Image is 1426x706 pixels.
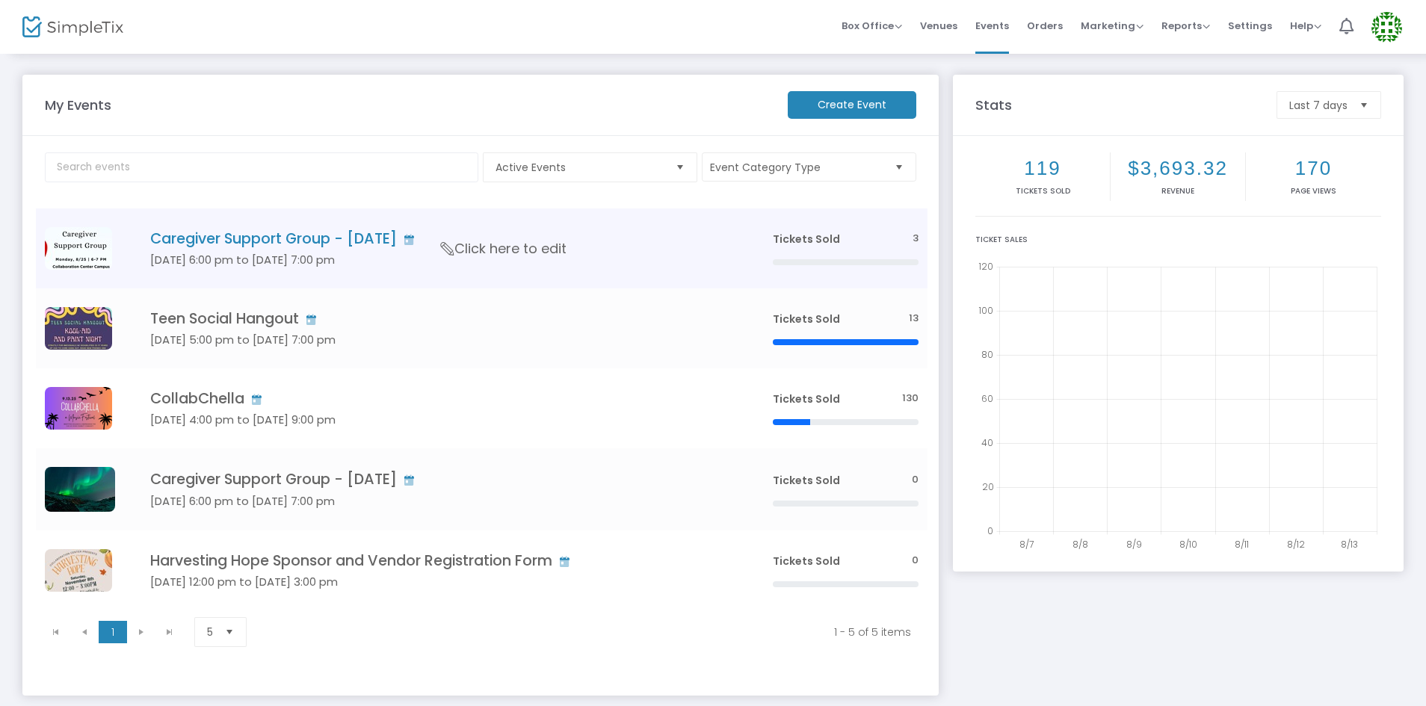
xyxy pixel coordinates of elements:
text: 8/11 [1235,538,1249,551]
img: FINALIZED-CGSAUGUST.jpg [45,227,112,270]
text: 40 [981,436,993,449]
h5: [DATE] 6:00 pm to [DATE] 7:00 pm [150,253,728,267]
span: Page 1 [99,621,127,643]
text: 8/10 [1179,538,1197,551]
span: 5 [207,625,213,640]
span: Tickets Sold [773,473,840,488]
h2: 170 [1249,157,1378,180]
h4: Teen Social Hangout [150,310,728,327]
h5: [DATE] 4:00 pm to [DATE] 9:00 pm [150,413,728,427]
text: 0 [987,524,993,537]
h5: [DATE] 5:00 pm to [DATE] 7:00 pm [150,333,728,347]
span: 0 [912,473,919,487]
button: Select [670,153,691,182]
h4: Harvesting Hope Sponsor and Vendor Registration Form [150,552,728,569]
span: Marketing [1081,19,1143,33]
span: Tickets Sold [773,232,840,247]
input: Search events [45,152,478,182]
text: 80 [981,348,993,361]
span: 130 [902,391,919,406]
span: 0 [912,554,919,568]
text: 8/9 [1126,538,1142,551]
text: 60 [981,392,993,405]
span: Reports [1161,19,1210,33]
button: Select [219,618,240,646]
img: img_lights.jpg [45,467,115,512]
span: Venues [920,7,957,45]
span: Settings [1228,7,1272,45]
kendo-pager-info: 1 - 5 of 5 items [274,625,911,640]
h4: CollabChella [150,390,728,407]
m-button: Create Event [788,91,916,119]
h4: Caregiver Support Group - [DATE] [150,471,728,488]
p: Page Views [1249,185,1378,196]
span: Tickets Sold [773,312,840,326]
m-panel-title: Stats [968,95,1269,115]
span: 3 [913,232,919,246]
text: 20 [982,480,994,493]
p: Revenue [1114,185,1242,196]
text: 8/8 [1072,538,1088,551]
m-panel-title: My Events [37,95,780,115]
span: Last 7 days [1289,98,1348,113]
h2: $3,693.32 [1114,157,1242,180]
img: afecb7ed-ef84-4748-8100-5b3ea558b07d.jpg [45,549,112,592]
span: Box Office [842,19,902,33]
text: 120 [978,260,993,273]
span: Tickets Sold [773,391,840,406]
button: Event Category Type [702,152,916,182]
h4: Caregiver Support Group - [DATE] [150,230,728,247]
p: Tickets sold [978,185,1107,196]
span: Events [975,7,1009,45]
span: Active Events [496,160,664,175]
div: Data table [36,208,927,610]
text: 8/7 [1019,538,1034,551]
span: Tickets Sold [773,554,840,569]
text: 8/13 [1341,538,1358,551]
img: FINALIZED-AUGTEENSOCIAL.jpg [45,307,112,350]
span: Help [1290,19,1321,33]
h5: [DATE] 6:00 pm to [DATE] 7:00 pm [150,495,728,508]
text: 8/12 [1287,538,1305,551]
span: Orders [1027,7,1063,45]
span: Click here to edit [441,239,567,258]
text: 100 [978,304,993,317]
h5: [DATE] 12:00 pm to [DATE] 3:00 pm [150,575,728,589]
h2: 119 [978,157,1107,180]
button: Select [1354,92,1374,118]
span: 13 [909,312,919,326]
img: CollabChellaSponsorDeck.png [45,387,112,430]
div: Ticket Sales [975,234,1381,245]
